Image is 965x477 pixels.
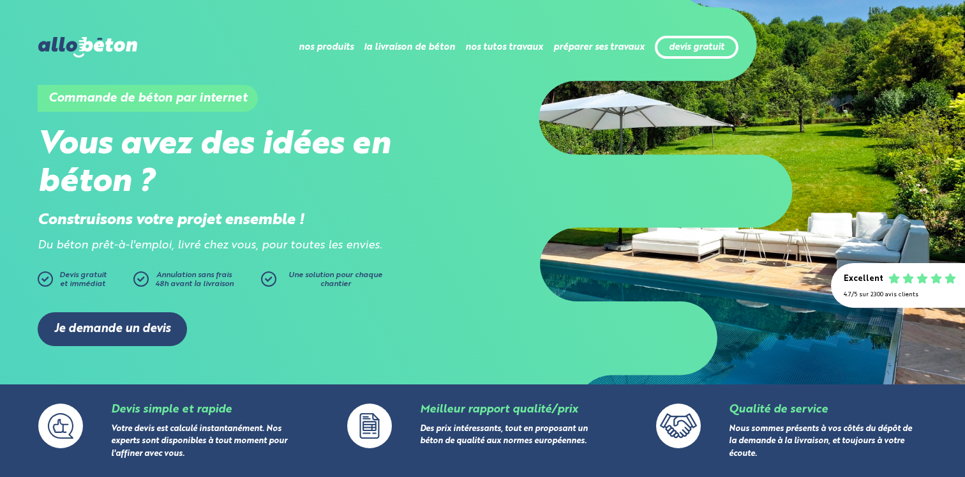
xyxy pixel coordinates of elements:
li: préparer ses travaux [553,32,645,63]
li: nos produits [299,32,354,63]
span: Une solution pour chaque chantier [288,271,382,288]
a: Des prix intéressants, tout en proposant un béton de qualité aux normes européennes. [420,425,588,446]
a: Je demande un devis [38,312,187,346]
div: 4.7/5 sur 2300 avis clients [844,291,952,298]
span: Devis gratuit et immédiat [59,271,107,288]
a: Meilleur rapport qualité/prix [420,404,578,415]
span: Annulation sans frais 48h avant la livraison [155,271,234,288]
a: Devis gratuitet immédiat [38,271,127,293]
a: Nous sommes présents à vos côtés du dépôt de la demande à la livraison, et toujours à votre écoute. [729,425,912,458]
a: Une solution pour chaque chantier [261,271,389,293]
a: Qualité de service [729,404,828,415]
a: Annulation sans frais48h avant la livraison [133,271,261,293]
li: nos tutos travaux [465,32,543,63]
i: Du béton prêt-à-l'emploi, livré chez vous, pour toutes les envies. [38,240,382,251]
a: Devis simple et rapide [111,404,232,415]
li: la livraison de béton [364,32,455,63]
img: allobéton [38,37,137,57]
div: Excellent [844,275,883,284]
h2: Vous avez des idées en béton ? [38,126,482,202]
a: devis gratuit [669,42,724,53]
h1: Commande de béton par internet [38,85,258,112]
a: Votre devis est calculé instantanément. Nos experts sont disponibles à tout moment pour l'affiner... [111,425,287,458]
strong: Construisons votre projet ensemble ! [38,213,304,228]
